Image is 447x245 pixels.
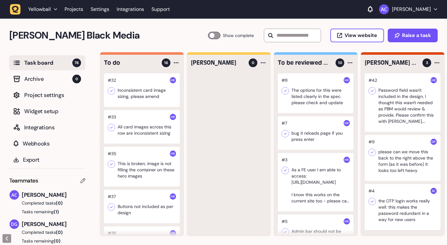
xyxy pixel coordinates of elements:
[104,58,157,67] h4: To do
[22,220,85,229] span: [PERSON_NAME]
[379,4,389,14] img: Ameet Chohan
[9,209,85,215] button: Tasks remaining(1)
[72,58,81,67] span: 78
[330,29,384,42] button: View website
[9,136,85,151] button: Webhooks
[151,6,170,12] a: Support
[56,229,63,235] span: (0)
[91,4,109,15] a: Settings
[344,218,350,224] img: Harry Robinson
[24,75,72,83] span: Archive
[170,77,176,83] img: Harry Robinson
[388,29,438,42] button: Raise a task
[22,191,85,199] span: [PERSON_NAME]
[56,200,63,206] span: (0)
[9,88,85,103] button: Project settings
[191,58,244,67] h4: Harry
[278,58,331,67] h4: To be reviewed by Yellowball
[344,157,350,163] img: Harry Robinson
[9,120,85,135] button: Integrations
[9,238,85,244] button: Tasks remaining(0)
[9,229,80,235] button: Completed tasks(0)
[24,107,81,116] span: Widget setup
[54,238,61,244] span: (0)
[9,200,80,206] button: Completed tasks(0)
[9,55,85,70] button: Task board78
[10,4,61,15] button: Yellowball
[365,58,418,67] h4: Ameet / Dan
[344,120,350,126] img: Harry Robinson
[338,60,342,66] span: 10
[9,152,85,167] button: Export
[431,139,437,145] img: Dan Pearson
[223,32,254,39] span: Show complete
[9,104,85,119] button: Widget setup
[345,33,377,38] span: View website
[431,188,437,194] img: Ameet Chohan
[431,77,437,83] img: Harry Robinson
[164,60,168,66] span: 16
[170,193,176,200] img: Harry Robinson
[426,60,428,66] span: 3
[23,155,81,164] span: Export
[170,150,176,157] img: Harry Robinson
[117,4,144,15] a: Integrations
[418,216,444,242] iframe: LiveChat chat widget
[10,220,19,229] img: David Groombridge
[170,230,176,236] img: Harry Robinson
[54,209,59,215] span: (1)
[65,4,83,15] a: Projects
[402,33,431,38] span: Raise a task
[24,58,72,67] span: Task board
[379,4,437,14] button: [PERSON_NAME]
[392,6,431,12] p: [PERSON_NAME]
[24,91,81,99] span: Project settings
[9,28,208,43] h2: Penny Black Media
[23,139,81,148] span: Webhooks
[72,75,81,83] span: 0
[9,176,38,185] span: Teammates
[344,77,350,83] img: Harry Robinson
[252,60,254,66] span: 0
[10,190,19,200] img: Ameet Chohan
[170,114,176,120] img: Harry Robinson
[9,72,85,86] button: Archive0
[28,6,51,12] span: Yellowball
[24,123,81,132] span: Integrations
